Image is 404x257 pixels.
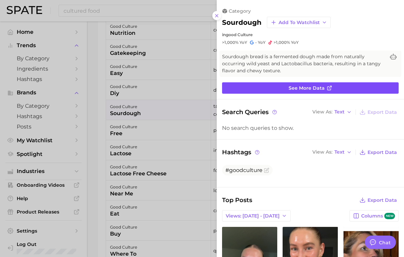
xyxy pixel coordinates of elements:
span: >1,000% [274,40,290,45]
span: Text [334,150,344,154]
span: good culture [226,32,252,37]
button: Export Data [358,107,399,117]
span: YoY [239,40,247,45]
span: Columns [361,213,395,219]
div: in [222,32,399,37]
span: >1,000% [222,40,238,45]
span: Export Data [368,150,397,155]
h2: sourdough [222,18,262,26]
span: Views: [DATE] - [DATE] [226,213,280,219]
span: #goodculture [225,167,263,173]
div: No search queries to show. [222,125,399,131]
button: Export Data [358,148,399,157]
span: category [229,8,251,14]
span: View As [312,150,332,154]
button: Views: [DATE] - [DATE] [222,210,291,222]
span: YoY [258,40,266,45]
span: Hashtags [222,148,261,157]
button: View AsText [311,108,353,116]
span: - [255,40,257,45]
span: Export Data [368,197,397,203]
span: See more data [289,85,325,91]
span: Text [334,110,344,114]
span: Sourdough bread is a fermented dough made from naturally occurring wild yeast and Lactobacillus b... [222,53,385,74]
button: Flag as miscategorized or irrelevant [264,168,269,173]
span: Export Data [368,109,397,115]
span: Add to Watchlist [279,20,320,25]
span: Top Posts [222,195,252,205]
span: View As [312,110,332,114]
button: Add to Watchlist [267,17,331,28]
span: new [384,213,395,219]
button: View AsText [311,148,353,157]
span: YoY [291,40,299,45]
button: Export Data [358,195,399,205]
a: See more data [222,82,399,94]
span: Search Queries [222,107,278,117]
button: Columnsnew [349,210,399,222]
